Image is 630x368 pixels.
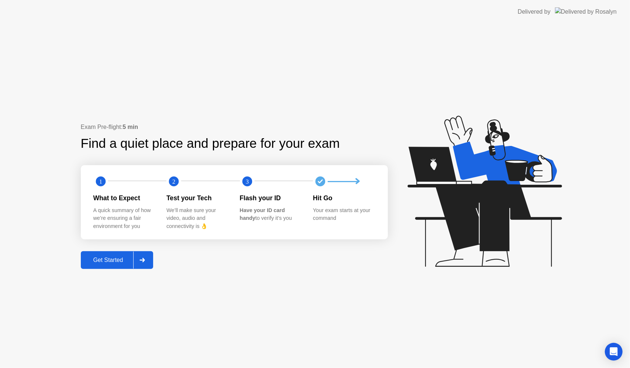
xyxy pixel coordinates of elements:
[81,134,341,153] div: Find a quiet place and prepare for your exam
[166,207,228,231] div: We’ll make sure your video, audio and connectivity is 👌
[240,207,302,222] div: to verify it’s you
[93,193,155,203] div: What to Expect
[81,123,388,132] div: Exam Pre-flight:
[83,257,134,263] div: Get Started
[172,178,175,185] text: 2
[240,207,285,221] b: Have your ID card handy
[518,7,551,16] div: Delivered by
[123,124,138,130] b: 5 min
[245,178,248,185] text: 3
[93,207,155,231] div: A quick summary of how we’re ensuring a fair environment for you
[99,178,102,185] text: 1
[605,343,623,361] div: Open Intercom Messenger
[81,251,154,269] button: Get Started
[313,193,375,203] div: Hit Go
[240,193,302,203] div: Flash your ID
[313,207,375,222] div: Your exam starts at your command
[555,7,617,16] img: Delivered by Rosalyn
[166,193,228,203] div: Test your Tech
